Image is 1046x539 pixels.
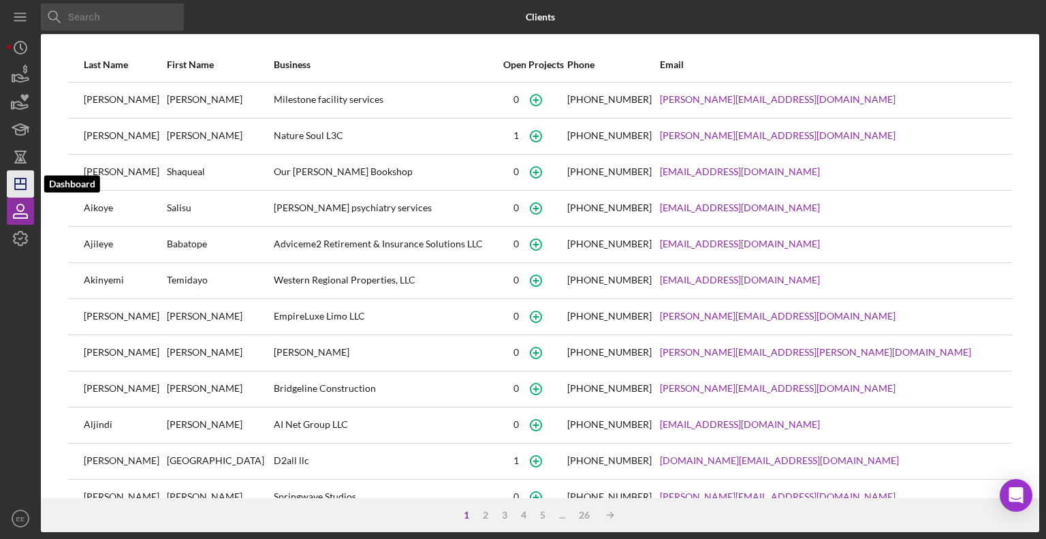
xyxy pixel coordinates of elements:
[567,238,652,249] div: [PHONE_NUMBER]
[660,59,996,70] div: Email
[567,59,659,70] div: Phone
[167,444,272,478] div: [GEOGRAPHIC_DATA]
[660,238,820,249] a: [EMAIL_ADDRESS][DOMAIN_NAME]
[167,480,272,514] div: [PERSON_NAME]
[513,419,519,430] div: 0
[274,264,500,298] div: Western Regional Properties, LLC
[167,408,272,442] div: [PERSON_NAME]
[567,311,652,322] div: [PHONE_NUMBER]
[572,510,597,521] div: 26
[660,275,820,286] a: [EMAIL_ADDRESS][DOMAIN_NAME]
[167,336,272,370] div: [PERSON_NAME]
[660,130,896,141] a: [PERSON_NAME][EMAIL_ADDRESS][DOMAIN_NAME]
[167,119,272,153] div: [PERSON_NAME]
[7,505,34,532] button: EE
[552,510,572,521] div: ...
[513,130,519,141] div: 1
[274,191,500,226] div: [PERSON_NAME] psychiatry services
[167,155,272,189] div: Shaqueal
[167,228,272,262] div: Babatope
[513,455,519,466] div: 1
[274,119,500,153] div: Nature Soul L3C
[84,408,165,442] div: Aljindi
[513,275,519,286] div: 0
[274,480,500,514] div: Springwave Studios
[660,383,896,394] a: [PERSON_NAME][EMAIL_ADDRESS][DOMAIN_NAME]
[567,275,652,286] div: [PHONE_NUMBER]
[167,264,272,298] div: Temidayo
[274,336,500,370] div: [PERSON_NAME]
[84,336,165,370] div: [PERSON_NAME]
[567,419,652,430] div: [PHONE_NUMBER]
[533,510,552,521] div: 5
[274,444,500,478] div: D2all llc
[513,238,519,249] div: 0
[660,491,896,502] a: [PERSON_NAME][EMAIL_ADDRESS][DOMAIN_NAME]
[501,59,566,70] div: Open Projects
[274,300,500,334] div: EmpireLuxe Limo LLC
[513,491,519,502] div: 0
[567,202,652,213] div: [PHONE_NUMBER]
[660,347,971,358] a: [PERSON_NAME][EMAIL_ADDRESS][PERSON_NAME][DOMAIN_NAME]
[84,155,165,189] div: [PERSON_NAME]
[274,408,500,442] div: AI Net Group LLC
[513,383,519,394] div: 0
[567,491,652,502] div: [PHONE_NUMBER]
[167,191,272,226] div: Salisu
[84,372,165,406] div: [PERSON_NAME]
[84,191,165,226] div: Aikoye
[16,515,25,523] text: EE
[84,59,165,70] div: Last Name
[274,372,500,406] div: Bridgeline Construction
[513,94,519,105] div: 0
[274,59,500,70] div: Business
[567,166,652,177] div: [PHONE_NUMBER]
[514,510,533,521] div: 4
[84,119,165,153] div: [PERSON_NAME]
[526,12,555,22] b: Clients
[567,94,652,105] div: [PHONE_NUMBER]
[660,311,896,322] a: [PERSON_NAME][EMAIL_ADDRESS][DOMAIN_NAME]
[660,202,820,213] a: [EMAIL_ADDRESS][DOMAIN_NAME]
[513,347,519,358] div: 0
[84,480,165,514] div: [PERSON_NAME]
[167,300,272,334] div: [PERSON_NAME]
[513,202,519,213] div: 0
[1000,479,1032,512] div: Open Intercom Messenger
[513,311,519,322] div: 0
[660,419,820,430] a: [EMAIL_ADDRESS][DOMAIN_NAME]
[167,372,272,406] div: [PERSON_NAME]
[495,510,514,521] div: 3
[476,510,495,521] div: 2
[84,264,165,298] div: Akinyemi
[84,444,165,478] div: [PERSON_NAME]
[660,94,896,105] a: [PERSON_NAME][EMAIL_ADDRESS][DOMAIN_NAME]
[274,83,500,117] div: Milestone facility services
[167,59,272,70] div: First Name
[84,300,165,334] div: [PERSON_NAME]
[567,347,652,358] div: [PHONE_NUMBER]
[567,130,652,141] div: [PHONE_NUMBER]
[457,510,476,521] div: 1
[41,3,184,31] input: Search
[567,455,652,466] div: [PHONE_NUMBER]
[84,83,165,117] div: [PERSON_NAME]
[660,455,899,466] a: [DOMAIN_NAME][EMAIL_ADDRESS][DOMAIN_NAME]
[274,228,500,262] div: Adviceme2 Retirement & Insurance Solutions LLC
[84,228,165,262] div: Ajileye
[167,83,272,117] div: [PERSON_NAME]
[274,155,500,189] div: Our [PERSON_NAME] Bookshop
[513,166,519,177] div: 0
[660,166,820,177] a: [EMAIL_ADDRESS][DOMAIN_NAME]
[567,383,652,394] div: [PHONE_NUMBER]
